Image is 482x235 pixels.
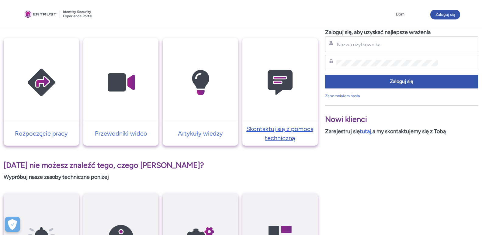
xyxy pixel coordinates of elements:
a: Skontaktuj się z pomocą techniczną [242,124,318,143]
a: tutaj, [360,128,373,135]
a: Zapomniałem hasła [325,94,360,98]
font: a my skontaktujemy się z Tobą [373,128,446,135]
a: Artykuły wiedzy [163,129,238,138]
img: Rozpoczęcie pracy [12,50,70,115]
font: Wypróbuj nasze zasoby techniczne poniżej [4,174,109,180]
font: Zaloguj się, aby uzyskać najlepsze wrażenia [325,29,431,36]
button: Otwórz Preferencje [5,217,20,232]
input: Nazwa użytkownika [336,41,438,48]
font: [DATE] nie możesz znaleźć tego, czego [PERSON_NAME]? [4,161,204,170]
button: Zaloguj się [430,10,460,19]
img: Przewodniki wideo [92,50,150,115]
a: Przewodniki wideo [83,129,159,138]
font: Rozpoczęcie pracy [15,130,68,137]
font: Dom [396,12,404,16]
button: Zaloguj się [325,75,478,88]
font: Skontaktuj się z pomocą techniczną [246,125,314,142]
font: Zaloguj się [435,12,455,17]
font: Przewodniki wideo [95,130,147,137]
font: Nowi klienci [325,115,367,124]
font: Zaloguj się [390,78,413,84]
font: Artykuły wiedzy [178,130,223,137]
div: Preferencje dotyczące plików cookie [5,217,20,232]
img: Skontaktuj się z pomocą techniczną [251,50,309,115]
font: Zarejestruj się [325,128,360,135]
img: Artykuły wiedzy [172,50,229,115]
a: Rozpoczęcie pracy [4,129,79,138]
